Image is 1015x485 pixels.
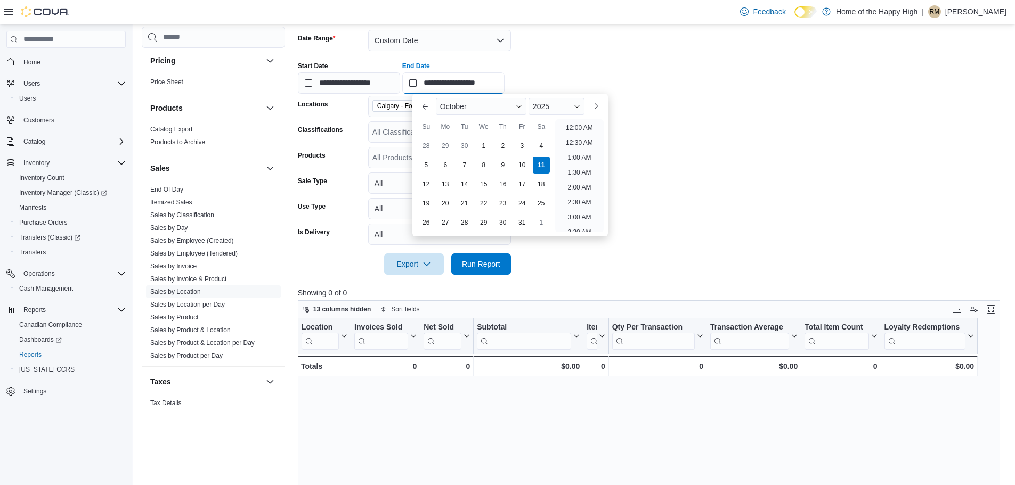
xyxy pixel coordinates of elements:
span: Products to Archive [150,138,205,146]
button: Net Sold [424,322,470,349]
button: Inventory [2,155,130,170]
button: Invoices Sold [354,322,417,349]
div: day-29 [437,137,454,154]
div: day-14 [456,176,473,193]
div: Items Per Transaction [587,322,597,332]
div: day-22 [475,195,492,212]
button: Items Per Transaction [587,322,605,349]
div: day-6 [437,157,454,174]
input: Press the down key to enter a popover containing a calendar. Press the escape key to close the po... [402,72,505,94]
span: 13 columns hidden [313,305,371,314]
span: Reports [19,350,42,359]
div: Rebecca MacNeill [928,5,941,18]
button: Pricing [264,54,277,67]
button: Purchase Orders [11,215,130,230]
p: | [922,5,924,18]
div: day-20 [437,195,454,212]
div: day-17 [514,176,531,193]
span: 2025 [533,102,549,111]
a: Users [15,92,40,105]
div: Button. Open the year selector. 2025 is currently selected. [529,98,584,115]
span: Home [23,58,40,67]
button: All [368,172,511,194]
span: Inventory Count [19,174,64,182]
a: Price Sheet [150,78,183,86]
div: Location [302,322,339,332]
button: Taxes [264,375,277,388]
span: Settings [19,384,126,398]
li: 1:00 AM [563,151,595,164]
span: Sales by Day [150,224,188,232]
button: Manifests [11,200,130,215]
p: [PERSON_NAME] [945,5,1006,18]
span: Purchase Orders [19,218,68,227]
div: day-30 [494,214,511,231]
h3: Sales [150,163,170,174]
div: Pricing [142,76,285,93]
div: Mo [437,118,454,135]
span: Cash Management [19,284,73,293]
div: Fr [514,118,531,135]
button: All [368,224,511,245]
span: Reports [19,303,126,316]
button: Users [11,91,130,106]
label: End Date [402,62,430,70]
div: day-28 [418,137,435,154]
span: Dashboards [19,335,62,344]
button: Operations [2,266,130,281]
div: day-25 [533,195,550,212]
button: Canadian Compliance [11,317,130,332]
button: Transfers [11,245,130,260]
span: Sort fields [391,305,419,314]
a: Products to Archive [150,138,205,146]
label: Start Date [298,62,328,70]
nav: Complex example [6,50,126,427]
button: All [368,198,511,219]
label: Products [298,151,326,160]
button: Operations [19,267,59,280]
button: Reports [19,303,50,316]
div: Button. Open the month selector. October is currently selected. [436,98,526,115]
button: Pricing [150,55,262,66]
span: Manifests [15,201,126,214]
span: Reports [23,306,46,314]
span: Operations [19,267,126,280]
span: Sales by Employee (Created) [150,236,234,245]
h3: Products [150,103,183,113]
button: Next month [587,98,604,115]
li: 2:00 AM [563,181,595,194]
div: day-12 [418,176,435,193]
div: day-18 [533,176,550,193]
span: Home [19,55,126,69]
li: 12:00 AM [562,121,597,134]
div: day-19 [418,195,435,212]
a: Dashboards [15,333,66,346]
button: 13 columns hidden [298,303,376,316]
span: Calgary - Forest Lawn - Prairie Records [372,100,474,112]
span: Operations [23,269,55,278]
div: day-29 [475,214,492,231]
div: Su [418,118,435,135]
div: 0 [587,360,605,373]
div: Net Sold [424,322,461,349]
span: Settings [23,387,46,396]
button: Qty Per Transaction [612,322,703,349]
div: We [475,118,492,135]
div: Sa [533,118,550,135]
a: Settings [19,385,51,398]
a: End Of Day [150,186,183,193]
a: Customers [19,114,59,127]
a: Catalog Export [150,126,192,133]
label: Sale Type [298,177,327,185]
div: day-1 [475,137,492,154]
span: Users [15,92,126,105]
div: day-10 [514,157,531,174]
div: $0.00 [477,360,580,373]
div: Subtotal [477,322,571,349]
button: Custom Date [368,30,511,51]
span: Users [23,79,40,88]
button: Reports [2,302,130,317]
button: Home [2,54,130,70]
div: Subtotal [477,322,571,332]
a: Feedback [736,1,790,22]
